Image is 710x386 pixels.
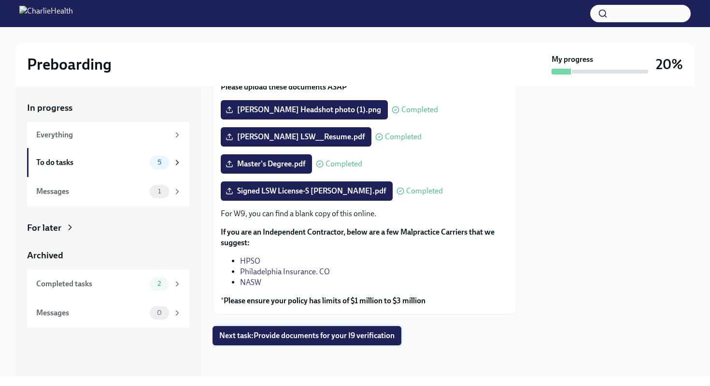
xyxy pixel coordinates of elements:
[27,102,189,114] a: In progress
[27,222,189,234] a: For later
[27,148,189,177] a: To do tasks5
[27,249,189,262] a: Archived
[224,296,426,305] strong: Please ensure your policy has limits of $1 million to $3 million
[27,177,189,206] a: Messages1
[240,278,261,287] a: NASW
[219,331,395,341] span: Next task : Provide documents for your I9 verification
[152,280,167,287] span: 2
[221,82,347,91] strong: Please upload these documents ASAP
[19,6,73,21] img: CharlieHealth
[36,157,146,168] div: To do tasks
[27,55,112,74] h2: Preboarding
[552,54,593,65] strong: My progress
[27,222,61,234] div: For later
[227,105,381,115] span: [PERSON_NAME] Headshot photo (1).png
[27,269,189,298] a: Completed tasks2
[240,267,330,276] a: Philadelphia Insurance. CO
[36,130,169,140] div: Everything
[152,159,167,166] span: 5
[221,181,393,201] label: Signed LSW License-S [PERSON_NAME].pdf
[227,132,365,142] span: [PERSON_NAME] LSW__Resume.pdf
[27,122,189,148] a: Everything
[213,326,401,345] button: Next task:Provide documents for your I9 verification
[221,100,388,119] label: [PERSON_NAME] Headshot photo (1).png
[36,186,146,197] div: Messages
[27,298,189,327] a: Messages0
[151,309,168,316] span: 0
[221,227,495,247] strong: If you are an Independent Contractor, below are a few Malpractice Carriers that we suggest:
[401,106,438,114] span: Completed
[240,256,260,266] a: HPSO
[406,187,443,195] span: Completed
[36,279,146,289] div: Completed tasks
[385,133,422,141] span: Completed
[221,127,371,147] label: [PERSON_NAME] LSW__Resume.pdf
[221,154,312,174] label: Master's Degree.pdf
[221,208,509,219] p: For W9, you can find a blank copy of this online.
[36,308,146,318] div: Messages
[227,159,305,169] span: Master's Degree.pdf
[326,160,362,168] span: Completed
[227,186,386,196] span: Signed LSW License-S [PERSON_NAME].pdf
[152,188,167,195] span: 1
[656,56,683,73] h3: 20%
